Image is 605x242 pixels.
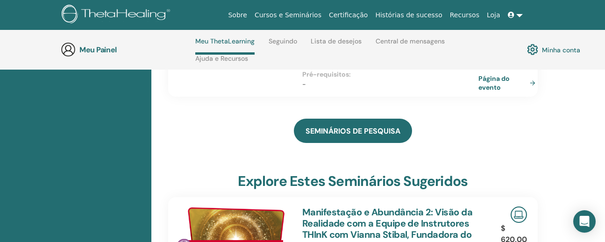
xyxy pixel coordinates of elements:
[61,42,76,57] img: generic-user-icon.jpg
[325,7,371,24] a: Certificação
[487,11,500,19] font: Loja
[228,11,247,19] font: Sobre
[311,37,362,52] a: Lista de desejos
[511,206,527,223] img: Seminário Online ao Vivo
[349,70,351,78] font: :
[294,119,412,143] a: SEMINÁRIOS DE PESQUISA
[573,210,596,233] div: Abra o Intercom Messenger
[375,11,442,19] font: Histórias de sucesso
[306,126,400,136] font: SEMINÁRIOS DE PESQUISA
[238,172,468,190] font: explore estes seminários sugeridos
[527,42,580,57] a: Minha conta
[478,74,510,92] font: Página do evento
[478,74,539,92] a: Página do evento
[195,37,255,55] a: Meu ThetaLearning
[79,45,117,55] font: Meu Painel
[329,11,368,19] font: Certificação
[269,37,297,52] a: Seguindo
[527,42,538,57] img: cog.svg
[542,46,580,54] font: Minha conta
[446,7,483,24] a: Recursos
[251,7,325,24] a: Cursos e Seminários
[311,37,362,45] font: Lista de desejos
[371,7,446,24] a: Histórias de sucesso
[255,11,321,19] font: Cursos e Seminários
[376,37,445,45] font: Central de mensagens
[450,11,479,19] font: Recursos
[483,7,504,24] a: Loja
[269,37,297,45] font: Seguindo
[195,55,248,70] a: Ajuda e Recursos
[224,7,250,24] a: Sobre
[62,5,173,26] img: logo.png
[376,37,445,52] a: Central de mensagens
[195,54,248,63] font: Ajuda e Recursos
[302,80,306,88] font: -
[195,37,255,45] font: Meu ThetaLearning
[302,70,349,78] font: Pré-requisitos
